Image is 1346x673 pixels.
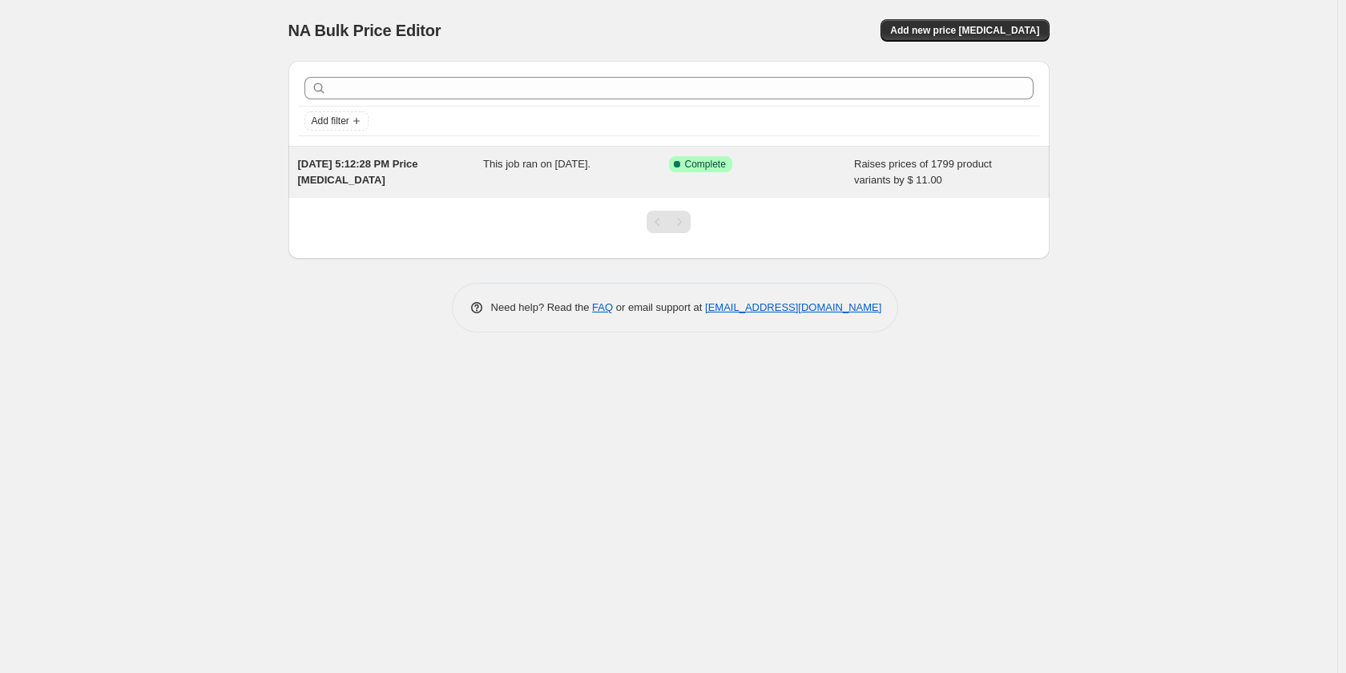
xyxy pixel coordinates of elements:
a: [EMAIL_ADDRESS][DOMAIN_NAME] [705,301,881,313]
span: Need help? Read the [491,301,593,313]
a: FAQ [592,301,613,313]
button: Add new price [MEDICAL_DATA] [881,19,1049,42]
span: [DATE] 5:12:28 PM Price [MEDICAL_DATA] [298,158,418,186]
span: NA Bulk Price Editor [288,22,441,39]
span: Raises prices of 1799 product variants by $ 11.00 [854,158,992,186]
span: Add filter [312,115,349,127]
span: This job ran on [DATE]. [483,158,590,170]
span: Add new price [MEDICAL_DATA] [890,24,1039,37]
button: Add filter [304,111,369,131]
nav: Pagination [647,211,691,233]
span: or email support at [613,301,705,313]
span: Complete [685,158,726,171]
